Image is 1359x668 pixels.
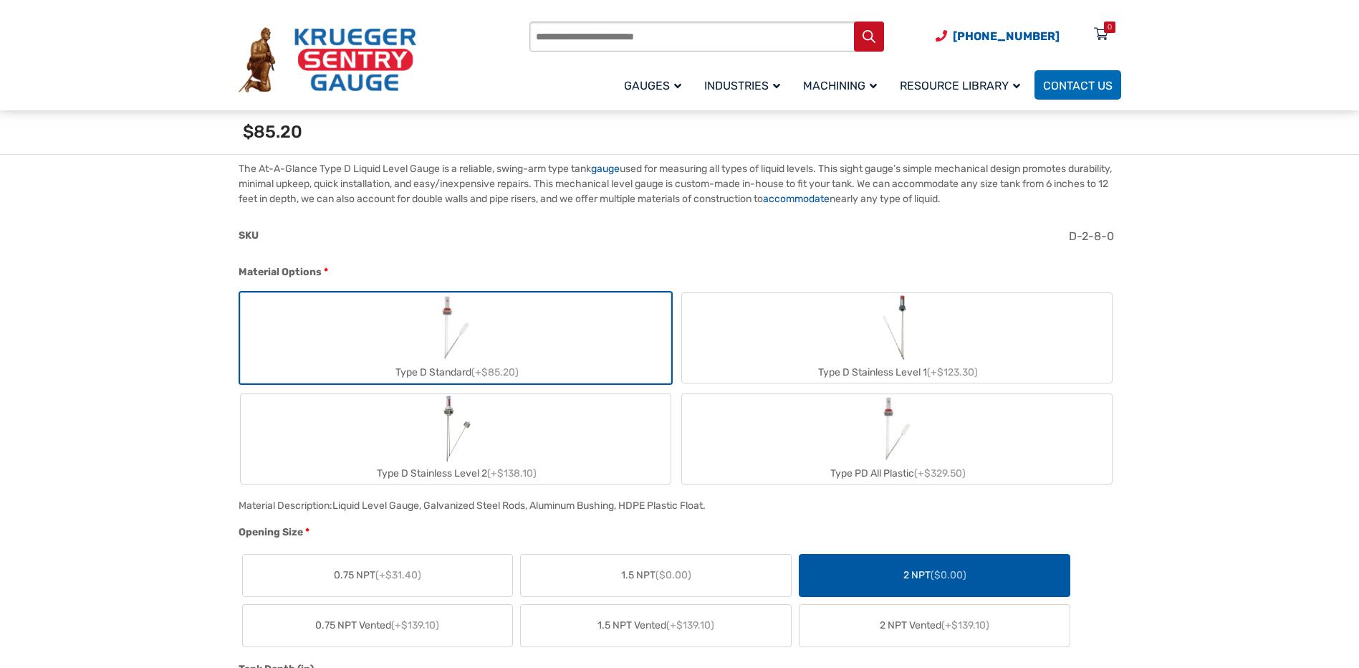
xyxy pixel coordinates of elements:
[794,68,891,102] a: Machining
[880,618,989,633] span: 2 NPT Vented
[666,619,714,631] span: (+$139.10)
[1043,79,1113,92] span: Contact Us
[656,569,691,581] span: ($0.00)
[375,569,421,581] span: (+$31.40)
[615,68,696,102] a: Gauges
[696,68,794,102] a: Industries
[243,122,302,142] span: $85.20
[903,568,966,583] span: 2 NPT
[682,463,1112,484] div: Type PD All Plastic
[239,161,1121,206] p: The At-A-Glance Type D Liquid Level Gauge is a reliable, swing-arm type tank used for measuring a...
[241,293,671,383] label: Type D Standard
[597,618,714,633] span: 1.5 NPT Vented
[471,366,519,378] span: (+$85.20)
[324,264,328,280] abbr: required
[332,500,706,512] div: Liquid Level Gauge, Galvanized Steel Rods, Aluminum Bushing, HDPE Plastic Float.
[239,266,322,278] span: Material Options
[953,29,1060,43] span: [PHONE_NUMBER]
[914,467,966,479] span: (+$329.50)
[1108,22,1112,33] div: 0
[241,362,671,383] div: Type D Standard
[704,79,780,92] span: Industries
[239,500,332,512] span: Material Description:
[334,568,421,583] span: 0.75 NPT
[239,526,303,538] span: Opening Size
[239,27,416,93] img: Krueger Sentry Gauge
[878,293,916,362] img: Chemical Sight Gauge
[763,193,830,205] a: accommodate
[682,293,1112,383] label: Type D Stainless Level 1
[305,525,309,540] abbr: required
[624,79,681,92] span: Gauges
[241,463,671,484] div: Type D Stainless Level 2
[936,27,1060,45] a: Phone Number (920) 434-8860
[803,79,877,92] span: Machining
[682,394,1112,484] label: Type PD All Plastic
[927,366,978,378] span: (+$123.30)
[891,68,1034,102] a: Resource Library
[487,467,537,479] span: (+$138.10)
[1034,70,1121,100] a: Contact Us
[241,394,671,484] label: Type D Stainless Level 2
[682,362,1112,383] div: Type D Stainless Level 1
[621,568,691,583] span: 1.5 NPT
[941,619,989,631] span: (+$139.10)
[239,229,259,242] span: SKU
[931,569,966,581] span: ($0.00)
[315,618,439,633] span: 0.75 NPT Vented
[591,163,620,175] a: gauge
[900,79,1020,92] span: Resource Library
[391,619,439,631] span: (+$139.10)
[1069,229,1114,243] span: D-2-8-0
